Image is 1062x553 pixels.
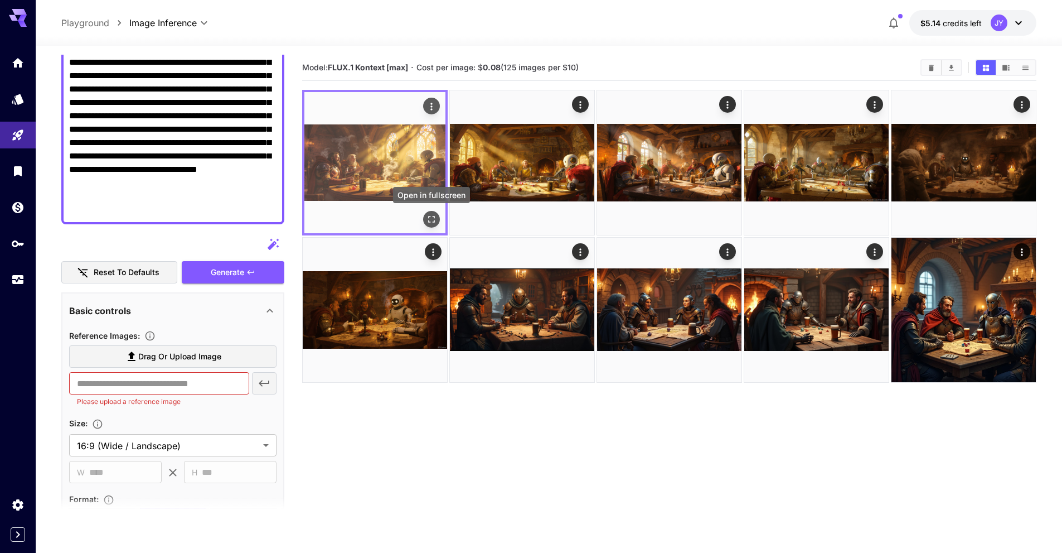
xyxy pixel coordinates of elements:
img: 2Q== [450,90,594,235]
label: Drag or upload image [69,345,277,368]
div: API Keys [11,237,25,251]
span: Reference Images : [69,331,140,340]
span: Cost per image: $ (125 images per $10) [416,62,579,72]
button: Show images in list view [1016,60,1035,75]
span: Generate [211,266,244,280]
img: 9k= [597,90,741,235]
span: credits left [943,18,982,28]
p: Please upload a reference image [77,396,241,407]
div: Actions [866,243,883,260]
div: Open in fullscreen [423,211,440,228]
div: Library [11,161,25,175]
div: Usage [11,273,25,287]
b: FLUX.1 Kontext [max] [328,62,408,72]
img: Z [450,238,594,382]
button: Show images in grid view [976,60,996,75]
div: Actions [572,96,589,113]
button: Choose the file format for the output image. [99,494,119,506]
a: Playground [61,16,109,30]
div: Actions [719,96,736,113]
div: Clear ImagesDownload All [920,59,962,76]
button: Show images in video view [996,60,1016,75]
img: Z [304,92,445,233]
span: W [77,466,85,479]
span: H [192,466,197,479]
p: · [411,61,414,74]
span: 16:9 (Wide / Landscape) [77,439,259,453]
div: Basic controls [69,297,277,324]
button: Reset to defaults [61,261,177,284]
b: 0.08 [483,62,501,72]
div: Actions [572,243,589,260]
span: Format : [69,494,99,504]
div: Actions [719,243,736,260]
img: Z [891,238,1036,382]
button: Clear Images [922,60,941,75]
button: $5.13984JY [909,10,1036,36]
div: Open in fullscreen [393,187,470,203]
div: Show images in grid viewShow images in video viewShow images in list view [975,59,1036,76]
div: JY [991,15,1007,31]
div: Home [11,56,25,70]
span: $5.14 [920,18,943,28]
img: Z [744,90,889,235]
span: Model: [302,62,408,72]
img: 9k= [303,238,447,382]
button: Generate [182,261,284,284]
img: Z [597,238,741,382]
div: $5.13984 [920,17,982,29]
div: Playground [11,128,25,142]
div: Actions [423,98,440,114]
div: Models [11,92,25,106]
div: Actions [1013,243,1030,260]
img: Z [891,90,1036,235]
button: Adjust the dimensions of the generated image by specifying its width and height in pixels, or sel... [88,419,108,430]
div: Actions [1013,96,1030,113]
span: Size : [69,419,88,428]
div: Actions [866,96,883,113]
div: Settings [11,498,25,512]
img: 9k= [744,238,889,382]
button: Expand sidebar [11,527,25,542]
span: Image Inference [129,16,197,30]
p: Basic controls [69,304,131,318]
button: Download All [942,60,961,75]
span: Drag or upload image [138,350,221,364]
button: Upload a reference image to guide the result. This is needed for Image-to-Image or Inpainting. Su... [140,330,160,342]
div: Actions [425,243,442,260]
div: Wallet [11,200,25,214]
nav: breadcrumb [61,16,129,30]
